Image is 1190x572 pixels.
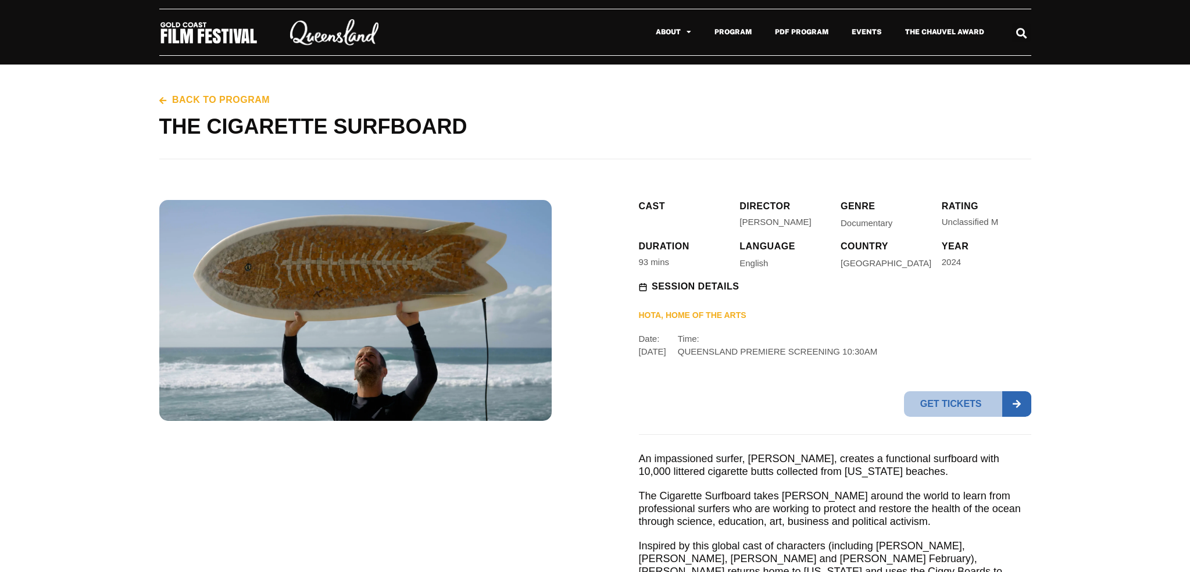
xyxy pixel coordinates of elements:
[942,200,978,213] h5: Rating
[739,259,768,267] span: English
[639,240,728,253] h5: Duration
[639,256,670,269] div: 93 mins
[639,489,1031,528] p: The Cigarette Surfboard takes [PERSON_NAME] around the world to learn from professional surfers w...
[739,216,811,228] div: [PERSON_NAME]
[639,452,1031,478] p: An impassioned surfer, [PERSON_NAME], creates a functional surfboard with 10,000 littered cigaret...
[1012,23,1031,42] div: Search
[644,19,703,45] a: About
[159,94,270,106] a: Back to program
[763,19,840,45] a: PDF Program
[678,345,877,358] p: QUEENSLAND PREMIERE SCREENING 10:30AM
[703,19,763,45] a: Program
[639,310,746,323] span: HOTA, Home of the Arts
[649,280,739,293] span: Session details
[159,112,1031,141] h1: THE CIGARETTE SURFBOARD
[841,240,859,253] h5: Country
[904,391,1002,417] span: Get tickets
[841,219,892,227] span: Documentary
[739,200,829,213] h5: Director
[942,240,1031,253] h5: Year
[841,259,931,267] span: [GEOGRAPHIC_DATA]
[942,216,999,228] div: Unclassified M
[841,200,930,213] h5: Genre
[894,19,996,45] a: The Chauvel Award
[639,200,728,213] h5: CAST
[639,345,666,358] p: [DATE]
[739,240,829,253] h5: Language
[639,333,666,380] div: Date:
[678,333,877,380] div: Time:
[406,19,996,45] nav: Menu
[169,94,270,106] span: Back to program
[904,391,1031,417] a: Get tickets
[942,256,961,269] div: 2024
[840,19,894,45] a: Events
